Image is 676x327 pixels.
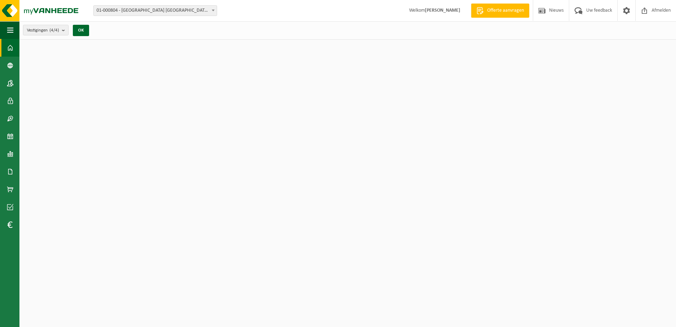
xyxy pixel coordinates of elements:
[49,28,59,33] count: (4/4)
[485,7,526,14] span: Offerte aanvragen
[27,25,59,36] span: Vestigingen
[471,4,529,18] a: Offerte aanvragen
[425,8,460,13] strong: [PERSON_NAME]
[23,25,69,35] button: Vestigingen(4/4)
[93,5,217,16] span: 01-000804 - TARKETT NV - WAALWIJK
[73,25,89,36] button: OK
[94,6,217,16] span: 01-000804 - TARKETT NV - WAALWIJK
